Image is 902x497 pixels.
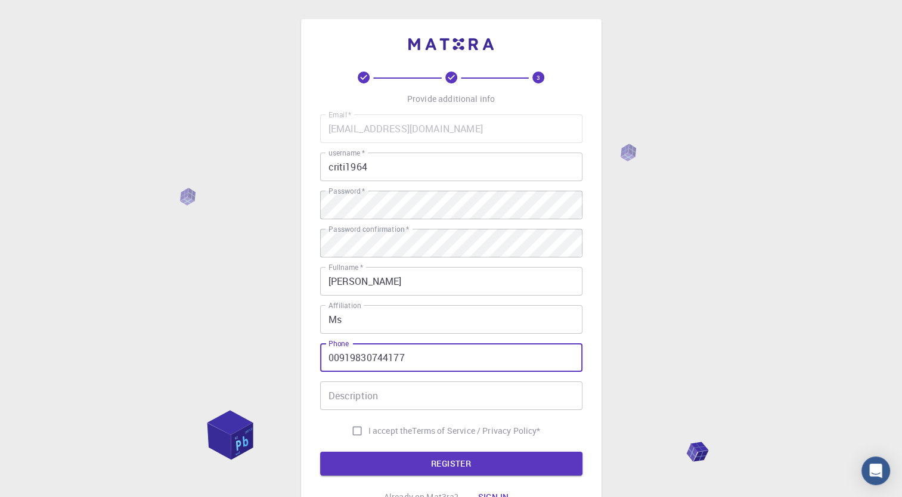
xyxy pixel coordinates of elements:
[328,186,365,196] label: Password
[328,300,361,310] label: Affiliation
[328,224,409,234] label: Password confirmation
[320,452,582,476] button: REGISTER
[328,110,351,120] label: Email
[328,262,363,272] label: Fullname
[328,338,349,349] label: Phone
[407,93,495,105] p: Provide additional info
[861,456,890,485] div: Open Intercom Messenger
[537,73,540,82] text: 3
[328,148,365,158] label: username
[412,425,540,437] p: Terms of Service / Privacy Policy *
[368,425,413,437] span: I accept the
[412,425,540,437] a: Terms of Service / Privacy Policy*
